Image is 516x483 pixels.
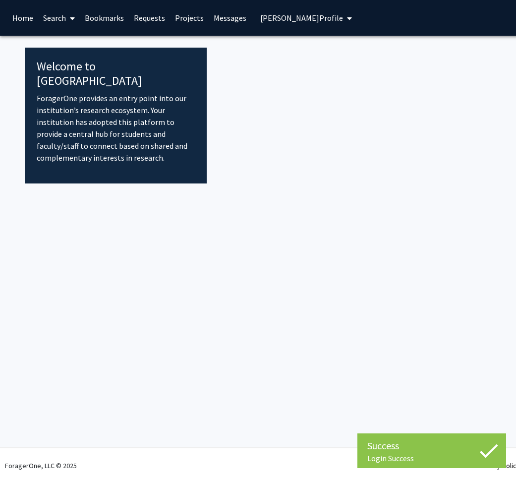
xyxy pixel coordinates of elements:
[170,0,209,35] a: Projects
[7,0,38,35] a: Home
[367,453,496,463] div: Login Success
[5,448,77,483] div: ForagerOne, LLC © 2025
[129,0,170,35] a: Requests
[367,438,496,453] div: Success
[80,0,129,35] a: Bookmarks
[260,13,343,23] span: [PERSON_NAME] Profile
[37,60,195,88] h4: Welcome to [GEOGRAPHIC_DATA]
[37,92,195,164] p: ForagerOne provides an entry point into our institution’s research ecosystem. Your institution ha...
[38,0,80,35] a: Search
[209,0,251,35] a: Messages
